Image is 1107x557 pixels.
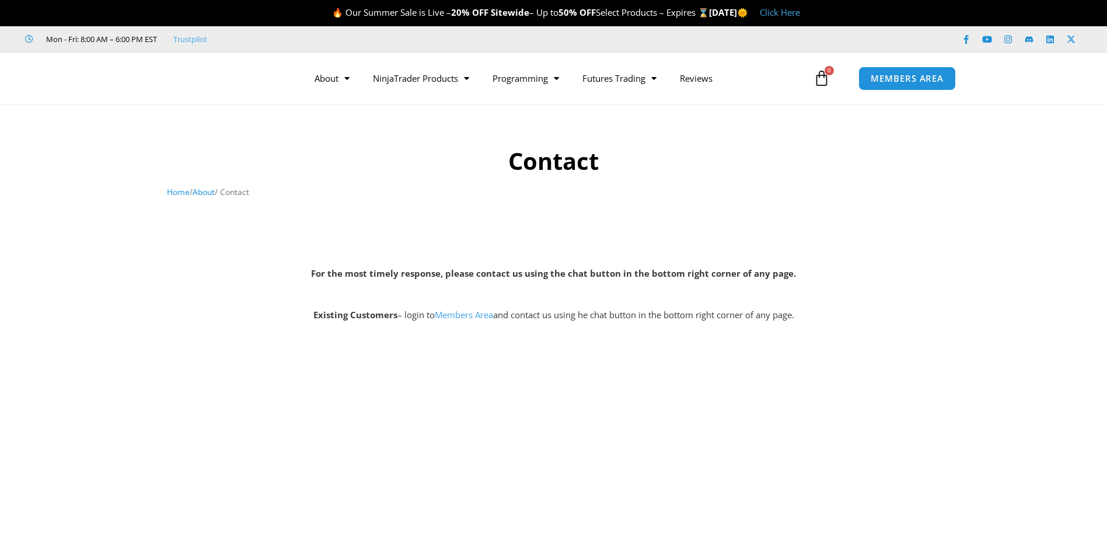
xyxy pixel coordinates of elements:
img: LogoAI | Affordable Indicators – NinjaTrader [135,57,261,99]
strong: For the most timely response, please contact us using the chat button in the bottom right corner ... [311,267,796,279]
span: MEMBERS AREA [871,74,944,83]
a: 0 [796,61,847,95]
a: Futures Trading [571,65,668,92]
span: 🌞 [737,6,748,18]
span: 🔥 Our Summer Sale is Live – – Up to Select Products – Expires ⌛ [332,6,709,18]
strong: Sitewide [491,6,529,18]
h1: Contact [167,145,940,177]
nav: Menu [303,65,811,92]
nav: Breadcrumb [167,184,940,200]
span: 0 [825,66,834,75]
a: Members Area [435,309,493,321]
a: About [303,65,361,92]
a: NinjaTrader Products [361,65,481,92]
a: About [193,186,215,197]
a: Home [167,186,190,197]
p: – login to and contact us using he chat button in the bottom right corner of any page. [6,307,1101,323]
strong: 20% OFF [451,6,488,18]
strong: Existing Customers [313,309,397,321]
a: MEMBERS AREA [858,67,956,90]
a: Trustpilot [173,32,207,46]
a: Reviews [668,65,724,92]
a: Programming [481,65,571,92]
a: Click Here [760,6,800,18]
span: Mon - Fri: 8:00 AM – 6:00 PM EST [43,32,157,46]
strong: 50% OFF [558,6,596,18]
strong: [DATE] [709,6,748,18]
